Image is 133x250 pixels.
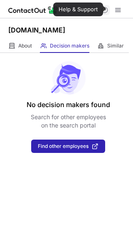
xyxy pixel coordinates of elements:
[8,5,58,15] img: ContactOut v5.3.10
[18,42,32,49] span: About
[27,100,110,110] header: No decision makers found
[31,113,106,130] p: Search for other employees on the search portal
[8,25,65,35] h1: [DOMAIN_NAME]
[31,140,105,153] button: Find other employees
[50,61,86,95] img: No leads found
[38,143,89,149] span: Find other employees
[50,42,89,49] span: Decision makers
[107,42,124,49] span: Similar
